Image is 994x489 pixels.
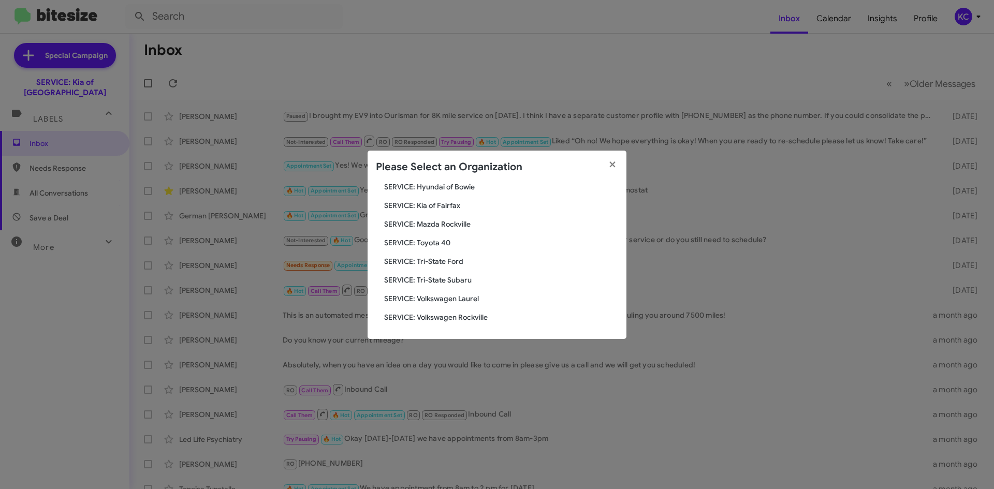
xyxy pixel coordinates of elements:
[384,256,618,266] span: SERVICE: Tri-State Ford
[384,275,618,285] span: SERVICE: Tri-State Subaru
[384,238,618,248] span: SERVICE: Toyota 40
[384,182,618,192] span: SERVICE: Hyundai of Bowie
[384,312,618,322] span: SERVICE: Volkswagen Rockville
[384,293,618,304] span: SERVICE: Volkswagen Laurel
[376,159,522,175] h2: Please Select an Organization
[384,200,618,211] span: SERVICE: Kia of Fairfax
[384,219,618,229] span: SERVICE: Mazda Rockville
